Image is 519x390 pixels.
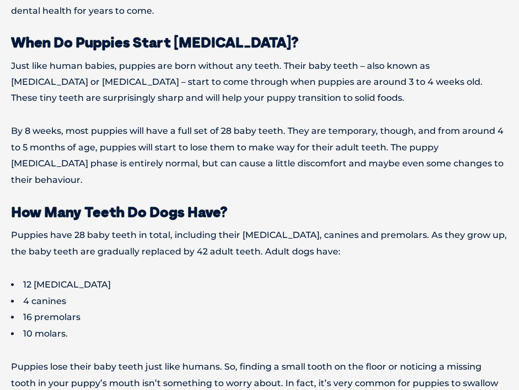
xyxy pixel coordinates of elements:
li: 16 premolars [11,310,508,326]
li: 12 [MEDICAL_DATA] [11,277,508,294]
li: 4 canines [11,294,508,310]
p: Puppies have 28 baby teeth in total, including their [MEDICAL_DATA], canines and premolars. As th... [11,227,508,261]
li: 10 molars. [11,326,508,343]
b: When Do Puppies Start [MEDICAL_DATA]? [11,33,299,51]
b: How Many Teeth Do Dogs Have? [11,203,228,221]
p: By 8 weeks, most puppies will have a full set of 28 baby teeth. They are temporary, though, and f... [11,123,508,189]
p: Just like human babies, puppies are born without any teeth. Their baby teeth – also known as [MED... [11,58,508,107]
